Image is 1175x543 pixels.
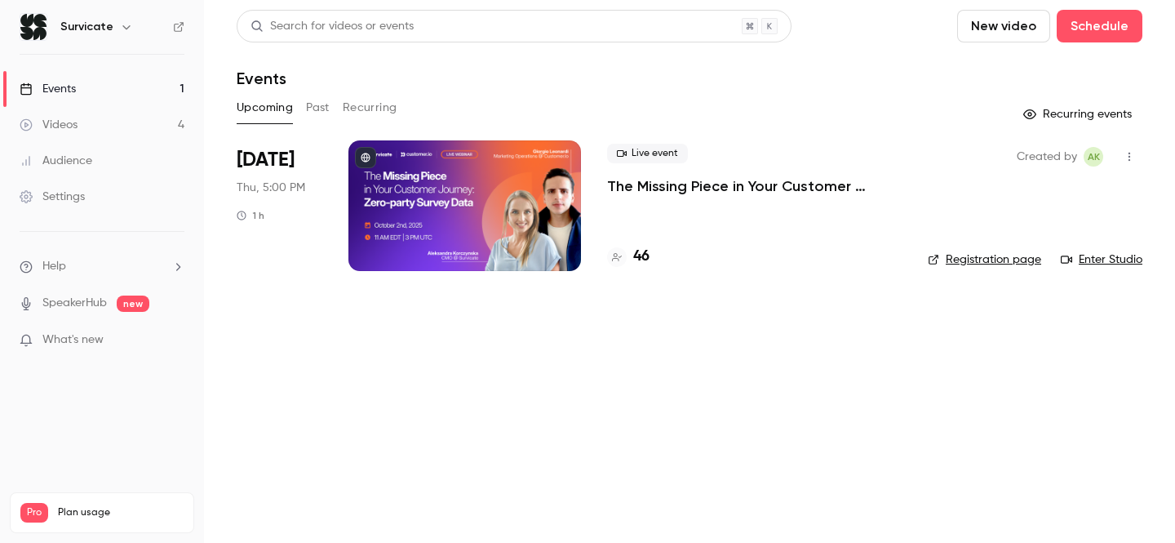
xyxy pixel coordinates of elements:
[607,144,688,163] span: Live event
[251,18,414,35] div: Search for videos or events
[607,246,650,268] a: 46
[1017,147,1077,167] span: Created by
[60,19,113,35] h6: Survicate
[237,69,286,88] h1: Events
[633,246,650,268] h4: 46
[1061,251,1142,268] a: Enter Studio
[928,251,1041,268] a: Registration page
[58,506,184,519] span: Plan usage
[20,81,76,97] div: Events
[20,258,184,275] li: help-dropdown-opener
[306,95,330,121] button: Past
[42,258,66,275] span: Help
[20,14,47,40] img: Survicate
[42,295,107,312] a: SpeakerHub
[20,503,48,523] span: Pro
[20,189,85,205] div: Settings
[1016,101,1142,127] button: Recurring events
[20,153,92,169] div: Audience
[20,117,78,133] div: Videos
[42,332,104,349] span: What's new
[957,10,1050,42] button: New video
[1088,147,1100,167] span: AK
[343,95,397,121] button: Recurring
[237,209,264,222] div: 1 h
[607,176,902,196] a: The Missing Piece in Your Customer Journey: Zero-party Survey Data
[165,333,184,348] iframe: Noticeable Trigger
[237,95,293,121] button: Upcoming
[117,296,149,312] span: new
[237,147,295,173] span: [DATE]
[237,140,322,271] div: Oct 2 Thu, 11:00 AM (America/New York)
[1057,10,1142,42] button: Schedule
[1084,147,1103,167] span: Aleksandra Korczyńska
[237,180,305,196] span: Thu, 5:00 PM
